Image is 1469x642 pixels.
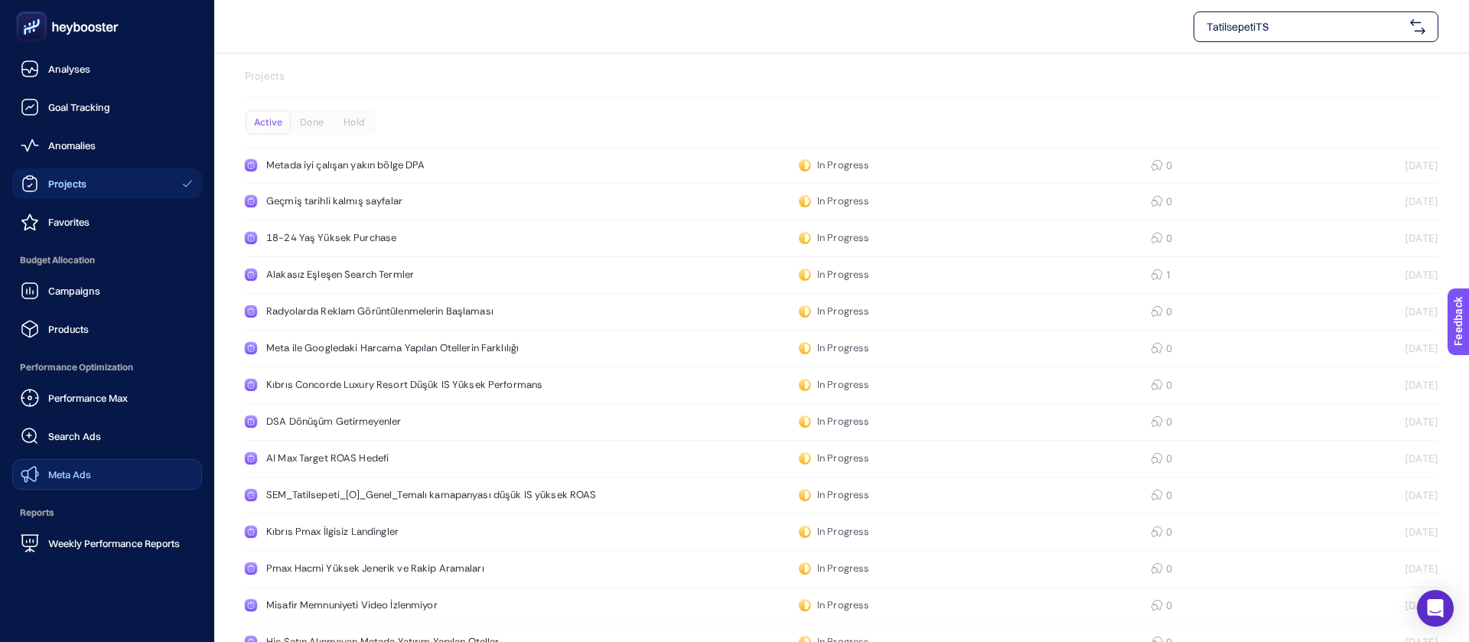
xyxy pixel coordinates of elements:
[48,468,91,481] span: Meta Ads
[266,159,620,171] div: Metada iyi çalışan yakın bölge DPA
[1151,562,1164,575] div: 0
[48,392,128,404] span: Performance Max
[245,367,1438,404] a: Kıbrıs Concorde Luxury Resort Düşük IS Yüksek PerformansIn Progress0[DATE]
[12,207,202,237] a: Favorites
[799,416,869,428] div: In Progress
[245,477,1438,514] a: SEM_Tatilsepeti_[O]_Genel_Temalı kamapanyası düşük IS yüksek ROASIn Progress0[DATE]
[1410,19,1425,34] img: svg%3e
[245,69,1438,84] p: Projects
[266,599,620,611] div: Misafir Memnuniyeti Video İzlenmiyor
[12,459,202,490] a: Meta Ads
[799,489,869,501] div: In Progress
[245,514,1438,551] a: Kıbrıs Pmax İlgisiz LandinglerIn Progress0[DATE]
[1151,416,1164,428] div: 0
[245,184,1438,220] a: Geçmiş tarihli kalmış sayfalarIn Progress0[DATE]
[12,497,202,528] span: Reports
[12,314,202,344] a: Products
[1331,232,1438,244] div: [DATE]
[245,331,1438,367] a: Meta ile Googledaki Harcama Yapılan Otellerin FarklılığıIn Progress0[DATE]
[1331,526,1438,538] div: [DATE]
[245,147,1438,184] a: Metada iyi çalışan yakın bölge DPAIn Progress0[DATE]
[1151,599,1164,611] div: 0
[1151,305,1164,318] div: 0
[48,63,90,75] span: Analyses
[1331,305,1438,318] div: [DATE]
[12,245,202,275] span: Budget Allocation
[12,168,202,199] a: Projects
[1151,159,1164,171] div: 0
[1151,489,1164,501] div: 0
[48,323,89,335] span: Products
[799,159,869,171] div: In Progress
[266,416,620,428] div: DSA Dönüşüm Getirmeyenler
[245,588,1438,624] a: Misafir Memnuniyeti Video İzlenmiyorIn Progress0[DATE]
[799,452,869,464] div: In Progress
[1331,342,1438,354] div: [DATE]
[1151,526,1164,538] div: 0
[1417,590,1454,627] div: Open Intercom Messenger
[12,92,202,122] a: Goal Tracking
[799,305,869,318] div: In Progress
[12,130,202,161] a: Anomalies
[1151,379,1164,391] div: 0
[799,379,869,391] div: In Progress
[1151,232,1164,244] div: 0
[1151,269,1164,281] div: 1
[48,537,180,549] span: Weekly Performance Reports
[291,112,333,133] div: Done
[9,5,58,17] span: Feedback
[266,232,620,244] div: 18-24 Yaş Yüksek Purchase
[1331,452,1438,464] div: [DATE]
[48,139,96,152] span: Anomalies
[48,430,101,442] span: Search Ads
[1151,342,1164,354] div: 0
[799,526,869,538] div: In Progress
[245,257,1438,294] a: Alakasız Eşleşen Search TermlerIn Progress1[DATE]
[799,599,869,611] div: In Progress
[245,551,1438,588] a: Pmax Hacmi Yüksek Jenerik ve Rakip AramalarıIn Progress0[DATE]
[1331,599,1438,611] div: [DATE]
[48,285,100,297] span: Campaigns
[48,216,90,228] span: Favorites
[266,269,620,281] div: Alakasız Eşleşen Search Termler
[333,112,375,133] div: Hold
[12,528,202,559] a: Weekly Performance Reports
[266,379,620,391] div: Kıbrıs Concorde Luxury Resort Düşük IS Yüksek Performans
[799,269,869,281] div: In Progress
[266,195,620,207] div: Geçmiş tarihli kalmış sayfalar
[1331,416,1438,428] div: [DATE]
[1331,159,1438,171] div: [DATE]
[266,562,620,575] div: Pmax Hacmi Yüksek Jenerik ve Rakip Aramaları
[48,178,86,190] span: Projects
[12,275,202,306] a: Campaigns
[1151,195,1164,207] div: 0
[1331,489,1438,501] div: [DATE]
[12,421,202,451] a: Search Ads
[266,342,620,354] div: Meta ile Googledaki Harcama Yapılan Otellerin Farklılığı
[1207,19,1404,34] span: TatilsepetiTS
[1331,379,1438,391] div: [DATE]
[245,404,1438,441] a: DSA Dönüşüm GetirmeyenlerIn Progress0[DATE]
[266,305,620,318] div: Radyolarda Reklam Görüntülenmelerin Başlaması
[247,112,289,133] div: Active
[245,441,1438,477] a: AI Max Target ROAS HedefiIn Progress0[DATE]
[266,452,620,464] div: AI Max Target ROAS Hedefi
[48,101,110,113] span: Goal Tracking
[266,489,620,501] div: SEM_Tatilsepeti_[O]_Genel_Temalı kamapanyası düşük IS yüksek ROAS
[1331,269,1438,281] div: [DATE]
[1331,562,1438,575] div: [DATE]
[266,526,620,538] div: Kıbrıs Pmax İlgisiz Landingler
[799,562,869,575] div: In Progress
[245,294,1438,331] a: Radyolarda Reklam Görüntülenmelerin BaşlamasıIn Progress0[DATE]
[1331,195,1438,207] div: [DATE]
[12,352,202,383] span: Performance Optimization
[12,383,202,413] a: Performance Max
[1151,452,1164,464] div: 0
[799,232,869,244] div: In Progress
[799,342,869,354] div: In Progress
[799,195,869,207] div: In Progress
[245,220,1438,257] a: 18-24 Yaş Yüksek PurchaseIn Progress0[DATE]
[12,54,202,84] a: Analyses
